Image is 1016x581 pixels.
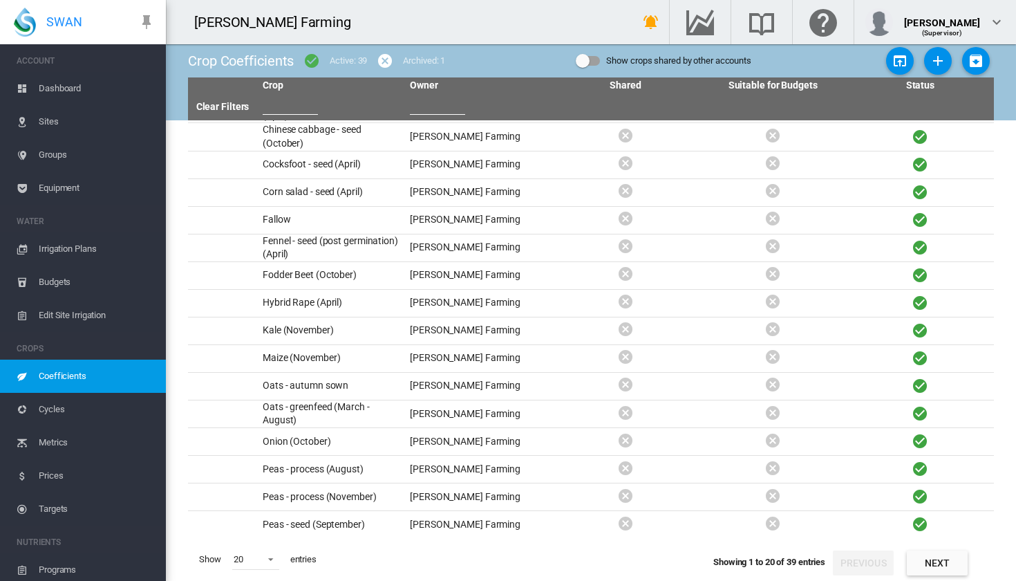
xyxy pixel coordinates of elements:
[403,55,445,67] div: Archived: 1
[371,47,399,75] button: icon-cancel
[404,511,552,538] td: [PERSON_NAME] Farming
[194,548,227,571] span: Show
[886,47,914,75] button: Upload Crop Data
[188,151,994,179] tr: Cocksfoot - seed (April) [PERSON_NAME] Farming Active
[962,47,990,75] button: Download Crop
[968,53,984,69] md-icon: icon-package-down
[39,492,155,526] span: Targets
[922,29,963,37] span: (Supervisor)
[330,55,367,67] div: Active: 39
[46,13,82,30] span: SWAN
[713,557,825,567] span: Showing 1 to 20 of 39 entries
[606,51,751,71] div: Show crops shared by other accounts
[257,179,404,206] td: Corn salad - seed (April)
[404,290,552,317] td: [PERSON_NAME] Farming
[404,317,552,344] td: [PERSON_NAME] Farming
[234,554,243,564] div: 20
[196,101,250,112] a: Clear Filters
[257,317,404,344] td: Kale (November)
[188,262,994,290] tr: Fodder Beet (October) [PERSON_NAME] Farming Active
[257,151,404,178] td: Cocksfoot - seed (April)
[188,290,994,317] tr: Hybrid Rape (April) [PERSON_NAME] Farming Active
[17,338,155,360] span: CROPS
[906,80,934,91] a: Status
[404,483,552,510] td: [PERSON_NAME] Farming
[930,53,946,69] md-icon: icon-plus
[257,345,404,372] td: Maize (November)
[912,515,928,533] i: Active
[912,156,928,173] i: Active
[643,14,659,30] md-icon: icon-bell-ring
[263,80,283,91] a: Crop
[404,262,552,289] td: [PERSON_NAME] Farming
[912,183,928,201] i: Active
[404,207,552,234] td: [PERSON_NAME] Farming
[138,14,155,30] md-icon: icon-pin
[188,345,994,373] tr: Maize (November) [PERSON_NAME] Farming Active
[17,50,155,72] span: ACCOUNT
[188,456,994,483] tr: Peas - process (August) [PERSON_NAME] Farming Active
[257,456,404,483] td: Peas - process (August)
[188,51,294,71] div: Crop Coefficients
[912,294,928,311] i: Active
[39,72,155,105] span: Dashboard
[912,266,928,284] i: Active
[39,360,155,393] span: Coefficients
[188,317,994,345] tr: Kale (November) [PERSON_NAME] Farming Active
[188,373,994,400] tr: Oats - autumn sown [PERSON_NAME] Farming Active
[912,405,928,422] i: Active
[39,266,155,299] span: Budgets
[257,262,404,289] td: Fodder Beet (October)
[188,511,994,539] tr: Peas - seed (September) [PERSON_NAME] Farming Active
[404,456,552,483] td: [PERSON_NAME] Farming
[257,123,404,150] td: Chinese cabbage - seed (October)
[912,432,928,450] i: Active
[298,47,326,75] button: icon-checkbox-marked-circle
[285,548,322,571] span: entries
[912,460,928,477] i: Active
[39,393,155,426] span: Cycles
[17,210,155,232] span: WATER
[404,123,552,150] td: [PERSON_NAME] Farming
[912,349,928,367] i: Active
[39,459,155,492] span: Prices
[865,8,893,36] img: profile.jpg
[17,531,155,553] span: NUTRIENTS
[404,373,552,400] td: [PERSON_NAME] Farming
[892,53,908,69] md-icon: icon-open-in-app
[912,211,928,228] i: Active
[39,299,155,332] span: Edit Site Irrigation
[257,428,404,455] td: Onion (October)
[303,53,320,69] md-icon: icon-checkbox-marked-circle
[39,172,155,205] span: Equipment
[728,80,818,91] a: Suitable for Budgets
[912,239,928,256] i: Active
[924,47,952,75] button: Add Crop
[684,14,717,30] md-icon: Go to the Data Hub
[194,12,364,32] div: [PERSON_NAME] Farming
[188,400,994,428] tr: Oats - greenfeed (March - August) [PERSON_NAME] Farming Active
[745,14,778,30] md-icon: Search the knowledge base
[257,400,404,427] td: Oats - greenfeed (March - August)
[410,80,438,91] a: Owner
[188,483,994,511] tr: Peas - process (November) [PERSON_NAME] Farming Active
[39,232,155,266] span: Irrigation Plans
[988,14,1005,30] md-icon: icon-chevron-down
[912,322,928,339] i: Active
[39,138,155,172] span: Groups
[188,428,994,456] tr: Onion (October) [PERSON_NAME] Farming Active
[404,179,552,206] td: [PERSON_NAME] Farming
[188,234,994,262] tr: Fennel - seed (post germination) (April) [PERSON_NAME] Farming Active
[377,53,393,69] md-icon: icon-cancel
[188,207,994,234] tr: Fallow [PERSON_NAME] Farming Active
[807,14,840,30] md-icon: Click here for help
[39,426,155,459] span: Metrics
[907,551,968,575] button: Next
[404,400,552,427] td: [PERSON_NAME] Farming
[257,234,404,261] td: Fennel - seed (post germination) (April)
[188,123,994,151] tr: Chinese cabbage - seed (October) [PERSON_NAME] Farming Active
[188,179,994,207] tr: Corn salad - seed (April) [PERSON_NAME] Farming Active
[912,128,928,145] i: Active
[404,234,552,261] td: [PERSON_NAME] Farming
[257,511,404,538] td: Peas - seed (September)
